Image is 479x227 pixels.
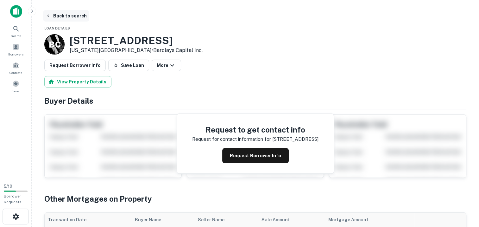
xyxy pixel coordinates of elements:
th: Transaction Date [45,213,132,227]
span: Contacts [9,70,22,75]
a: Borrowers [2,41,30,58]
p: Request for contact information for [192,135,271,143]
th: Mortgage Amount [325,213,414,227]
span: Saved [11,88,21,94]
button: Back to search [43,10,89,22]
th: Buyer Name [132,213,195,227]
a: Barclays Capital Inc. [153,47,203,53]
th: Seller Name [195,213,258,227]
iframe: Chat Widget [447,176,479,207]
th: Sale Amount [258,213,325,227]
span: Search [11,33,21,38]
button: Request Borrower Info [44,60,106,71]
h4: Request to get contact info [192,124,318,135]
span: Borrowers [8,52,23,57]
h4: Other Mortgages on Property [44,193,466,204]
a: Search [2,23,30,40]
button: More [152,60,181,71]
p: [US_STATE][GEOGRAPHIC_DATA] • [70,47,203,54]
a: B C [44,34,65,55]
button: View Property Details [44,76,111,88]
span: Borrower Requests [4,194,22,204]
span: Loan Details [44,26,70,30]
h4: Buyer Details [44,95,466,107]
p: B C [49,38,60,51]
a: Contacts [2,59,30,76]
h3: [STREET_ADDRESS] [70,35,203,47]
p: [STREET_ADDRESS] [272,135,318,143]
img: capitalize-icon.png [10,5,22,18]
span: 5 / 10 [4,184,12,189]
a: Saved [2,78,30,95]
button: Request Borrower Info [222,148,289,163]
button: Save Loan [108,60,149,71]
